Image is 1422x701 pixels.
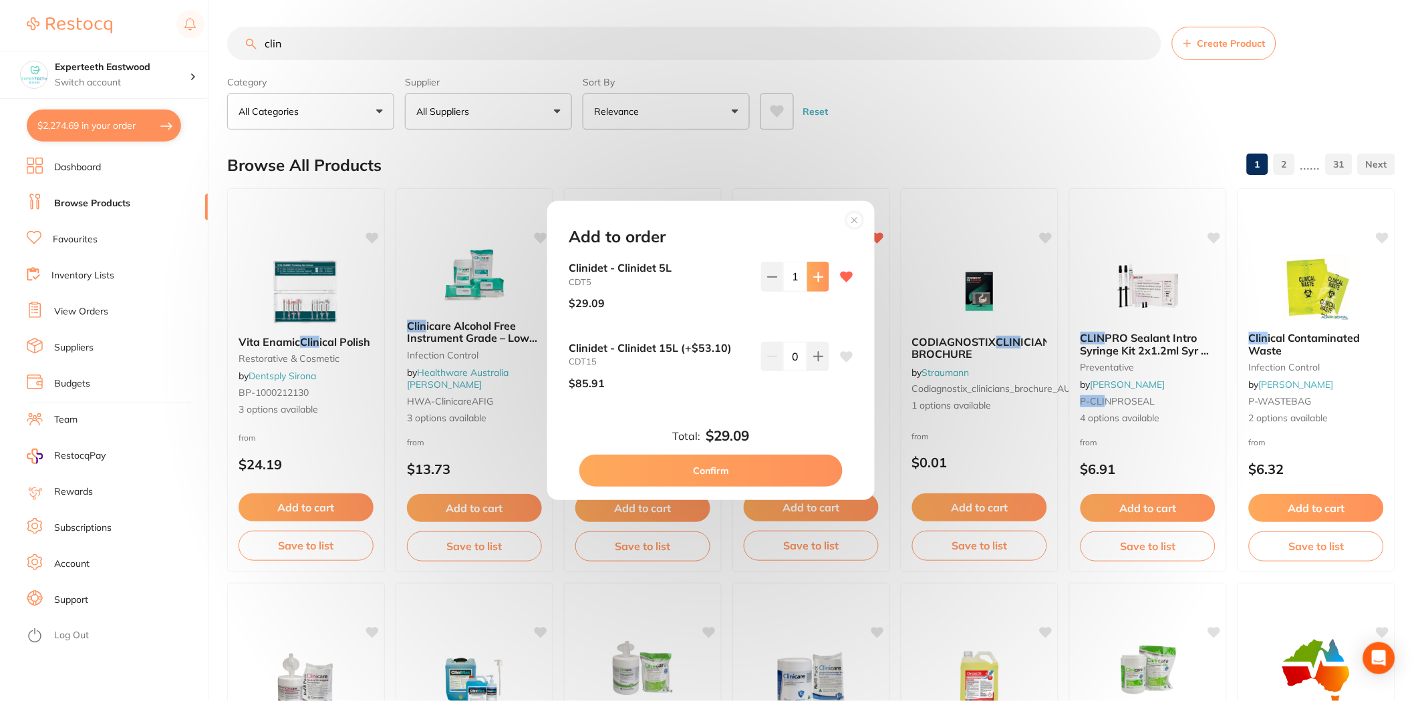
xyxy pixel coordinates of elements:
[569,277,750,287] small: CDT5
[569,297,605,309] p: $29.09
[673,430,701,442] label: Total:
[1363,642,1395,674] div: Open Intercom Messenger
[569,228,666,246] h2: Add to order
[579,455,843,487] button: Confirm
[569,357,750,367] small: CDT15
[569,342,750,354] b: Clinidet - Clinidet 15L (+$53.10)
[569,377,605,389] p: $85.91
[569,262,750,274] b: Clinidet - Clinidet 5L
[706,428,750,444] b: $29.09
